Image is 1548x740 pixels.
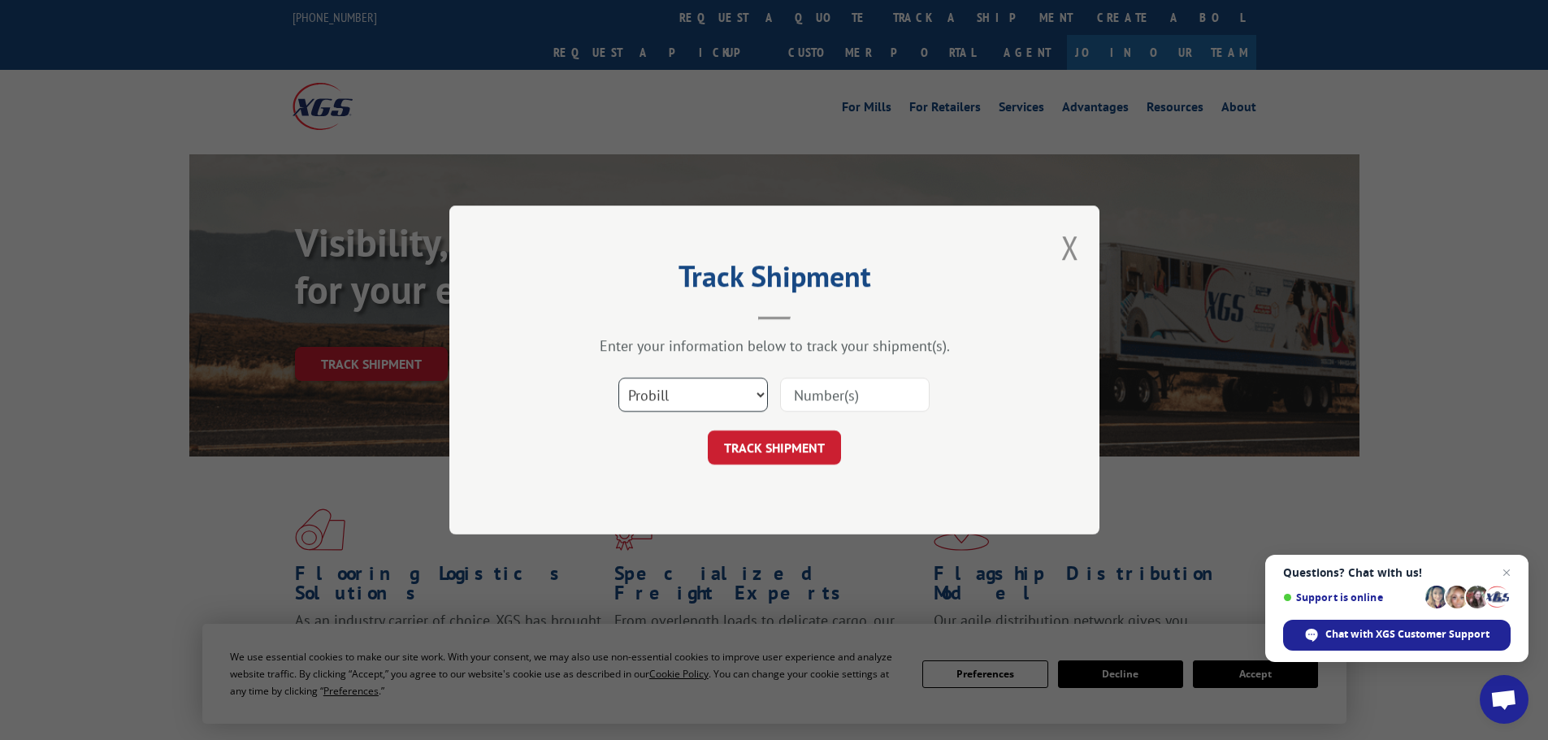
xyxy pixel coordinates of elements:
[531,336,1018,355] div: Enter your information below to track your shipment(s).
[1283,566,1511,579] span: Questions? Chat with us!
[1497,563,1516,582] span: Close chat
[780,378,930,412] input: Number(s)
[1283,620,1511,651] div: Chat with XGS Customer Support
[531,265,1018,296] h2: Track Shipment
[708,431,841,465] button: TRACK SHIPMENT
[1283,591,1420,604] span: Support is online
[1480,675,1528,724] div: Open chat
[1325,627,1489,642] span: Chat with XGS Customer Support
[1061,226,1079,269] button: Close modal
